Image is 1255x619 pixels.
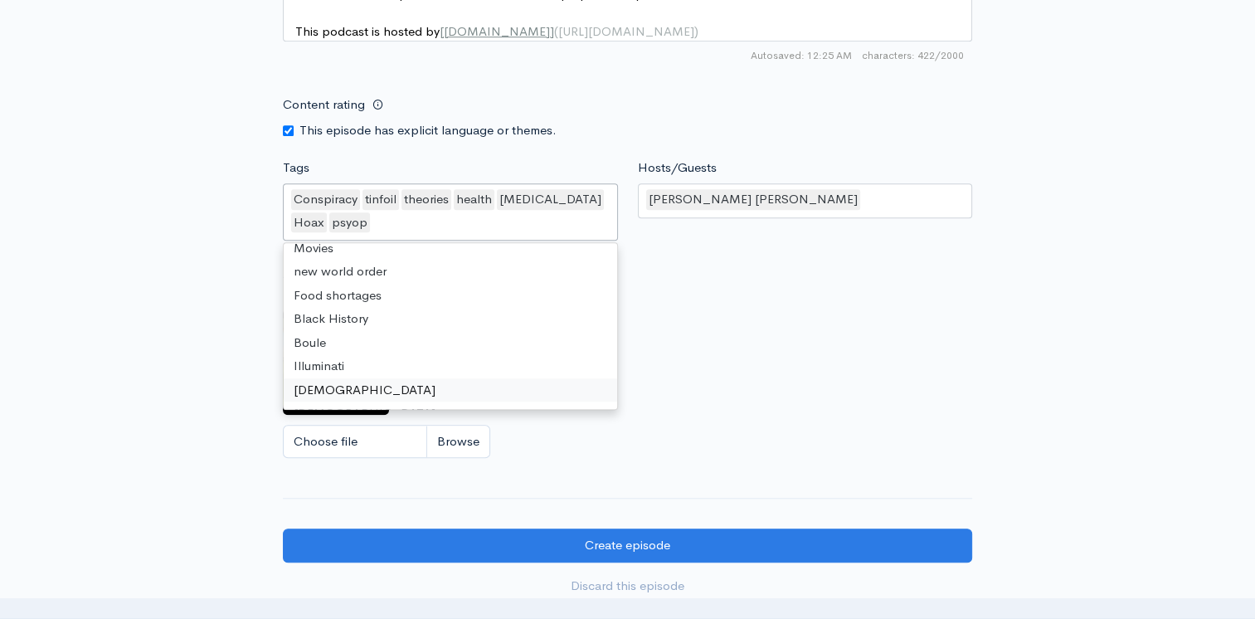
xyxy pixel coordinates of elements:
[694,23,698,39] span: )
[283,158,309,178] label: Tags
[284,284,617,308] div: Food shortages
[284,378,617,402] div: [DEMOGRAPHIC_DATA]
[550,23,554,39] span: ]
[291,189,360,210] div: Conspiracy
[444,23,550,39] span: [DOMAIN_NAME]
[283,569,972,603] a: Discard this episode
[751,48,852,63] span: Autosaved: 12:25 AM
[440,23,444,39] span: [
[554,23,558,39] span: (
[862,48,964,63] span: 422/2000
[497,189,604,210] div: [MEDICAL_DATA]
[646,189,860,210] div: [PERSON_NAME] [PERSON_NAME]
[638,158,717,178] label: Hosts/Guests
[284,402,617,426] div: [DEMOGRAPHIC_DATA]
[362,189,399,210] div: tinfoil
[284,260,617,284] div: new world order
[558,23,694,39] span: [URL][DOMAIN_NAME]
[284,236,617,261] div: Movies
[329,212,370,233] div: psyop
[299,121,557,140] label: This episode has explicit language or themes.
[283,88,365,122] label: Content rating
[283,285,972,302] small: If no artwork is selected your default podcast artwork will be used
[295,23,698,39] span: This podcast is hosted by
[291,212,327,233] div: Hoax
[283,529,972,563] input: Create episode
[454,189,494,210] div: health
[284,331,617,355] div: Boule
[284,307,617,331] div: Black History
[401,189,451,210] div: theories
[284,354,617,378] div: Illuminati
